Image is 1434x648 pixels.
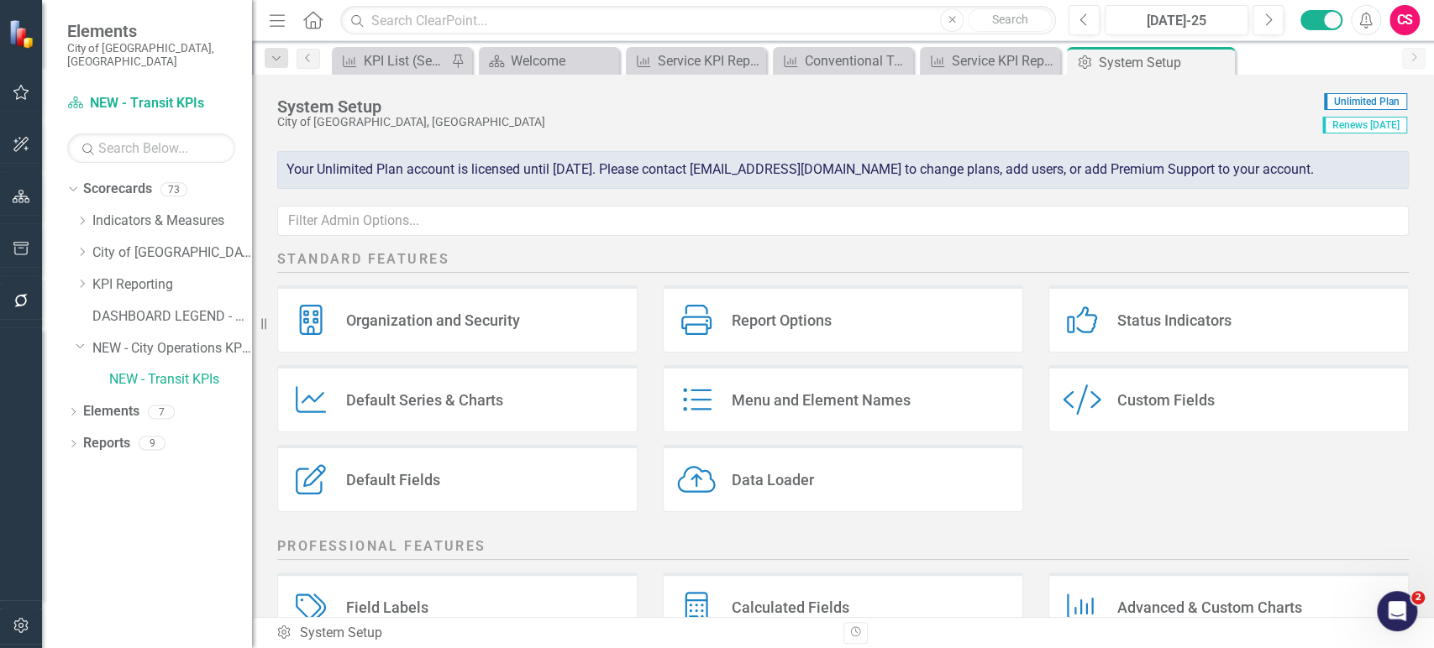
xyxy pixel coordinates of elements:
[92,275,252,295] a: KPI Reporting
[277,97,1314,116] div: System Setup
[277,206,1409,237] input: Filter Admin Options...
[1324,93,1407,110] span: Unlimited Plan
[732,390,911,410] div: Menu and Element Names
[1322,117,1407,133] span: Renews [DATE]
[1111,11,1242,31] div: [DATE]-25
[277,250,1409,273] h2: Standard Features
[805,50,909,71] div: Conventional Transit Ridership
[346,598,428,617] div: Field Labels
[1117,390,1215,410] div: Custom Fields
[1377,591,1417,631] iframe: Intercom live chat
[483,50,615,71] a: Welcome
[630,50,762,71] a: Service KPI Report
[777,50,909,71] a: Conventional Transit Ridership
[277,116,1314,128] div: City of [GEOGRAPHIC_DATA], [GEOGRAPHIC_DATA]
[1411,591,1425,604] span: 2
[732,311,832,330] div: Report Options
[277,151,1409,189] div: Your Unlimited Plan account is licensed until [DATE]. Please contact [EMAIL_ADDRESS][DOMAIN_NAME]...
[160,182,187,196] div: 73
[968,8,1052,32] button: Search
[346,470,440,489] div: Default Fields
[277,537,1409,560] h2: Professional Features
[511,50,615,71] div: Welcome
[1117,598,1302,617] div: Advanced & Custom Charts
[340,6,1056,35] input: Search ClearPoint...
[83,434,130,453] a: Reports
[992,13,1028,26] span: Search
[92,243,252,263] a: City of [GEOGRAPHIC_DATA]
[67,133,235,163] input: Search Below...
[276,624,830,643] div: System Setup
[148,405,175,419] div: 7
[346,390,503,410] div: Default Series & Charts
[364,50,447,71] div: KPI List (Service Level KPIs)
[1117,311,1232,330] div: Status Indicators
[139,436,165,451] div: 9
[92,339,252,358] a: NEW - City Operations KPIs
[336,50,447,71] a: KPI List (Service Level KPIs)
[924,50,1056,71] a: Service KPI Report
[952,50,1056,71] div: Service KPI Report
[8,19,38,49] img: ClearPoint Strategy
[92,307,252,327] a: DASHBOARD LEGEND - DO NOT DELETE
[732,470,814,489] div: Data Loader
[92,212,252,231] a: Indicators & Measures
[109,370,252,389] a: NEW - Transit KPIs
[1389,5,1420,35] button: CS
[67,21,235,41] span: Elements
[732,598,849,617] div: Calculated Fields
[67,94,235,113] a: NEW - Transit KPIs
[1105,5,1248,35] button: [DATE]-25
[346,311,520,330] div: Organization and Security
[67,41,235,69] small: City of [GEOGRAPHIC_DATA], [GEOGRAPHIC_DATA]
[1099,52,1231,73] div: System Setup
[83,180,152,199] a: Scorecards
[658,50,762,71] div: Service KPI Report
[83,402,139,421] a: Elements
